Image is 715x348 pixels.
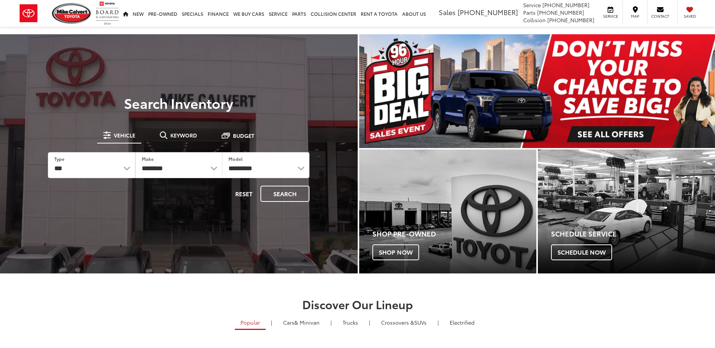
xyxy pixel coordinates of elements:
h3: Search Inventory [32,95,326,110]
span: [PHONE_NUMBER] [547,16,594,24]
span: Map [627,14,643,19]
span: Service [602,14,619,19]
a: Cars [277,316,325,329]
a: Shop Pre-Owned Shop Now [359,150,536,273]
label: Type [54,156,64,162]
li: | [436,319,441,326]
label: Make [142,156,154,162]
span: Collision [523,16,546,24]
span: Shop Now [372,244,419,260]
span: Budget [233,133,254,138]
a: Trucks [337,316,364,329]
a: Schedule Service Schedule Now [538,150,715,273]
span: Keyword [170,133,197,138]
h2: Discover Our Lineup [92,298,623,310]
span: Service [523,1,541,9]
span: Saved [681,14,698,19]
div: Toyota [359,150,536,273]
li: | [367,319,372,326]
button: Search [260,186,309,202]
span: [PHONE_NUMBER] [542,1,589,9]
button: Reset [229,186,259,202]
li: | [329,319,334,326]
a: Popular [235,316,266,330]
a: Electrified [444,316,480,329]
h4: Shop Pre-Owned [372,230,536,238]
span: Crossovers & [381,319,414,326]
span: & Minivan [294,319,320,326]
h4: Schedule Service [551,230,715,238]
span: Vehicle [114,133,135,138]
span: [PHONE_NUMBER] [537,9,584,16]
img: Mike Calvert Toyota [52,3,92,24]
span: Sales [439,7,456,17]
span: [PHONE_NUMBER] [458,7,518,17]
span: Parts [523,9,536,16]
span: Contact [651,14,669,19]
div: Toyota [538,150,715,273]
a: SUVs [375,316,432,329]
label: Model [228,156,243,162]
li: | [269,319,274,326]
span: Schedule Now [551,244,612,260]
